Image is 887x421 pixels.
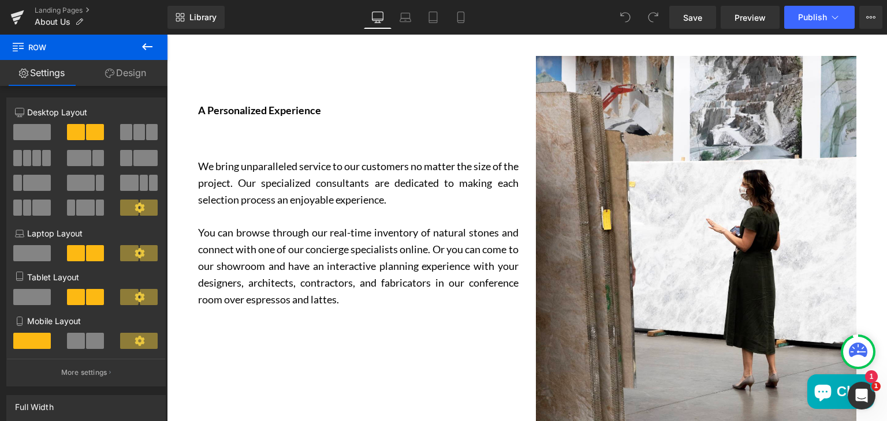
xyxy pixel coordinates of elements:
[31,69,154,82] span: A Personalized Experience
[15,227,157,239] p: Laptop Layout
[871,382,881,391] span: 1
[189,12,217,22] span: Library
[735,12,766,24] span: Preview
[35,17,70,27] span: About Us
[31,190,352,273] p: You can browse through our real-time inventory of natural stones and connect with one of our conc...
[637,340,711,377] inbox-online-store-chat: Shopify online store chat
[364,6,392,29] a: Desktop
[31,208,352,270] span: ou can come to our showroom and have an interactive planning experience with your designers, arch...
[15,315,157,327] p: Mobile Layout
[721,6,780,29] a: Preview
[167,6,225,29] a: New Library
[15,396,54,412] div: Full Width
[7,359,165,386] button: More settings
[447,6,475,29] a: Mobile
[15,271,157,283] p: Tablet Layout
[15,106,157,118] p: Desktop Layout
[848,382,875,409] iframe: Intercom live chat
[84,60,167,86] a: Design
[614,6,637,29] button: Undo
[31,125,352,171] span: We bring unparalleled service to our customers no matter the size of the project. Our specialized...
[61,367,107,378] p: More settings
[392,6,419,29] a: Laptop
[35,6,167,15] a: Landing Pages
[683,12,702,24] span: Save
[642,6,665,29] button: Redo
[784,6,855,29] button: Publish
[12,35,127,60] span: Row
[419,6,447,29] a: Tablet
[798,13,827,22] span: Publish
[859,6,882,29] button: More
